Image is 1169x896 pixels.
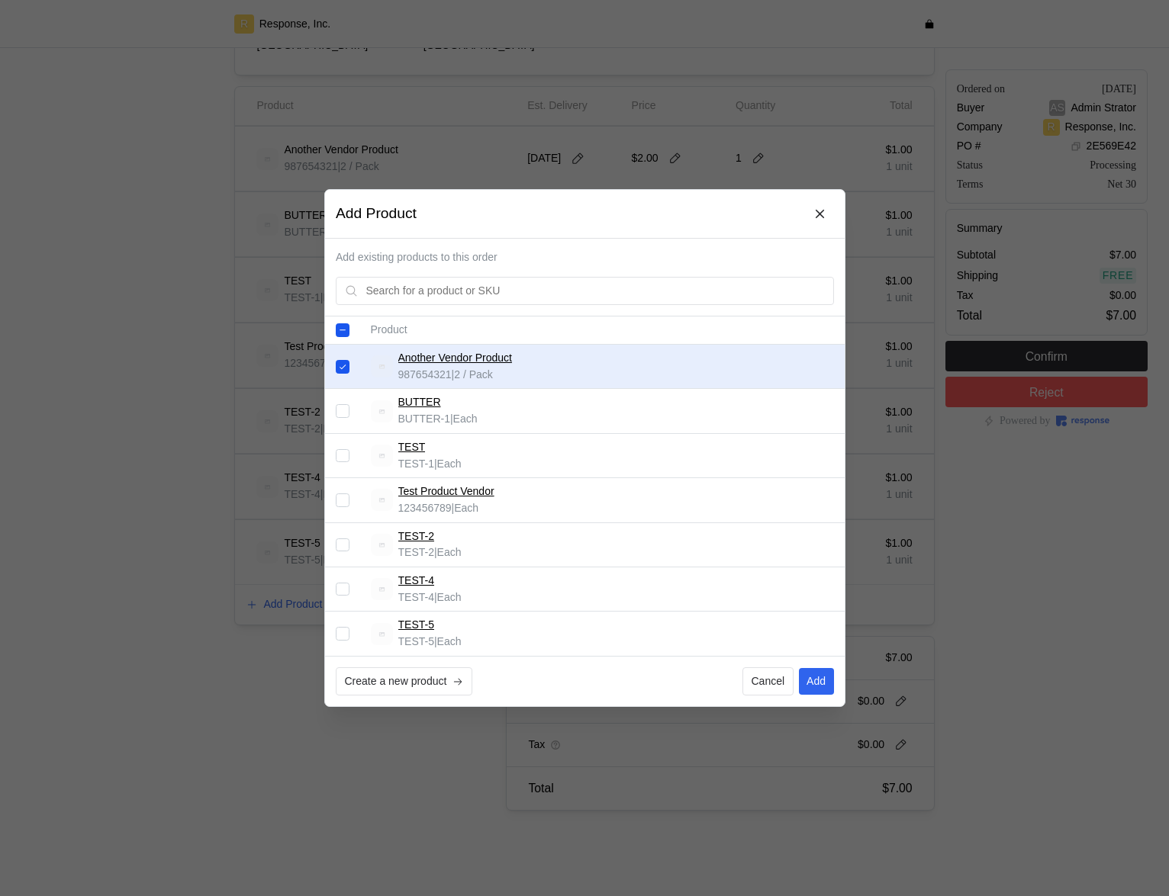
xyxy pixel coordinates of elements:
span: 987654321 [398,368,451,381]
span: TEST-5 [398,635,433,647]
a: Test Product Vendor [398,483,494,500]
span: TEST-1 [398,457,433,469]
p: Add [807,673,826,690]
span: | Each [434,457,462,469]
p: Product [370,322,833,339]
h3: Add Product [336,204,417,224]
span: TEST-2 [398,546,433,558]
p: Cancel [751,673,784,690]
input: Search for a product or SKU [366,278,825,305]
a: BUTTER [398,394,440,411]
input: Select record 4 [336,493,349,507]
a: Another Vendor Product [398,350,511,367]
span: | Each [450,413,478,425]
a: TEST-5 [398,617,433,634]
span: 123456789 [398,502,451,514]
input: Select record 2 [336,404,349,418]
span: | Each [434,546,462,558]
a: TEST [398,439,425,456]
span: TEST-4 [398,590,433,602]
input: Select record 7 [336,627,349,641]
span: | 2 / Pack [451,368,492,381]
input: Select record 6 [336,583,349,596]
span: BUTTER-1 [398,413,449,425]
img: svg%3e [370,489,392,511]
button: Create a new product [336,667,472,696]
input: Select record 1 [336,360,349,374]
a: TEST-4 [398,573,433,589]
span: | Each [434,590,462,602]
p: Add existing products to this order [336,249,834,266]
a: TEST-2 [398,528,433,544]
button: Cancel [742,667,794,696]
input: Select record 5 [336,538,349,551]
span: | Each [434,635,462,647]
input: Select record 3 [336,449,349,463]
img: svg%3e [370,534,392,556]
img: svg%3e [370,445,392,467]
button: Add [798,668,833,695]
span: | Each [451,502,478,514]
img: svg%3e [370,578,392,600]
img: svg%3e [370,400,392,422]
img: svg%3e [370,355,392,377]
img: svg%3e [370,622,392,644]
p: Create a new product [344,673,446,690]
input: Select all records [336,323,349,337]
